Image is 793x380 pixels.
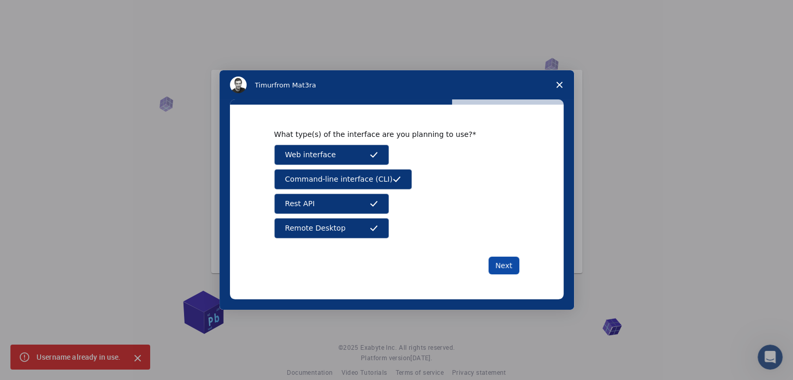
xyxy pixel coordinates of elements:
span: Close survey [545,70,574,99]
button: Remote Desktop [274,218,389,238]
span: Hỗ trợ [22,7,52,17]
div: What type(s) of the interface are you planning to use? [274,130,504,139]
span: Command-line interface (CLI) [285,174,393,185]
img: Profile image for Timur [230,77,247,93]
span: Timur [255,81,274,89]
span: Web interface [285,149,336,160]
span: Remote Desktop [285,223,346,234]
button: Web interface [274,145,389,165]
span: from Mat3ra [274,81,316,89]
button: Rest API [274,194,389,214]
button: Next [489,257,519,274]
button: Command-line interface (CLI) [274,169,412,189]
span: Rest API [285,198,315,209]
